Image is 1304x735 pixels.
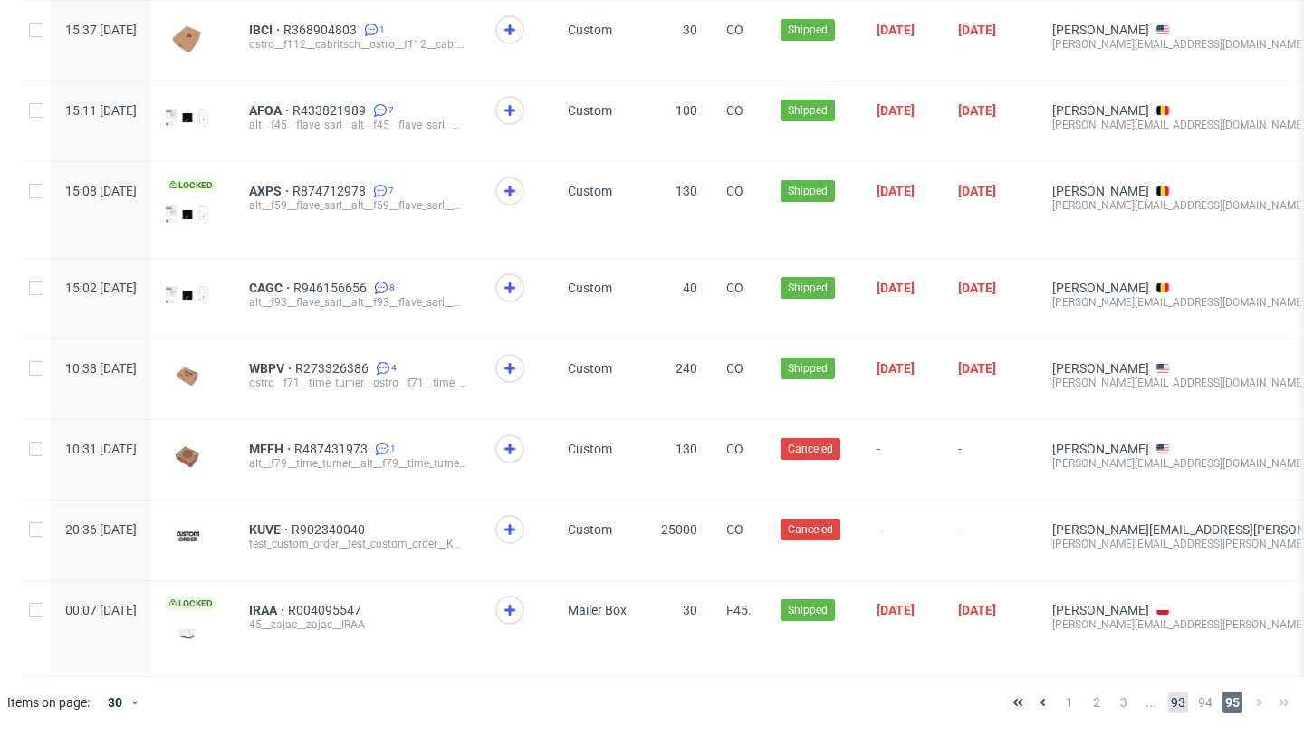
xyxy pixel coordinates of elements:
[726,281,743,295] span: CO
[1087,692,1107,713] span: 2
[568,361,612,376] span: Custom
[249,456,466,471] div: alt__f79__time_turner__alt__f79__time_turner__MFFH
[676,103,697,118] span: 100
[1114,692,1134,713] span: 3
[295,361,372,376] a: R273326386
[683,281,697,295] span: 40
[166,360,209,390] img: data
[249,37,466,52] div: ostro__f112__cabritsch__ostro__f112__cabritsch__IBCI
[1168,692,1188,713] span: 93
[371,442,396,456] a: 1
[97,690,129,715] div: 30
[379,23,385,37] span: 1
[726,442,743,456] span: CO
[7,693,90,711] span: Items on page:
[391,361,397,376] span: 4
[65,361,137,376] span: 10:38 [DATE]
[249,103,292,118] a: AFOA
[1052,281,1149,295] a: [PERSON_NAME]
[676,442,697,456] span: 130
[65,184,137,198] span: 15:08 [DATE]
[877,603,915,617] span: [DATE]
[568,103,612,118] span: Custom
[292,522,369,537] a: R902340040
[788,102,828,119] span: Shipped
[958,522,1023,558] span: -
[293,281,370,295] a: R946156656
[283,23,360,37] a: R368904803
[958,361,996,376] span: [DATE]
[568,184,612,198] span: Custom
[65,603,137,617] span: 00:07 [DATE]
[288,603,365,617] span: R004095547
[370,281,395,295] a: 8
[877,442,929,478] span: -
[877,184,915,198] span: [DATE]
[788,441,833,457] span: Canceled
[726,184,743,198] span: CO
[1052,361,1149,376] a: [PERSON_NAME]
[249,617,466,632] div: 45__zajac__zajac__IRAA
[726,603,752,617] span: F45.
[1059,692,1079,713] span: 1
[65,23,137,37] span: 15:37 [DATE]
[676,184,697,198] span: 130
[568,603,627,617] span: Mailer Box
[65,103,137,118] span: 15:11 [DATE]
[65,442,137,456] span: 10:31 [DATE]
[958,442,1023,478] span: -
[249,603,288,617] a: IRAA
[788,280,828,296] span: Shipped
[788,602,828,618] span: Shipped
[249,295,466,310] div: alt__f93__flave_sarl__alt__f93__flave_sarl__CAGC
[249,184,292,198] span: AXPS
[166,205,209,224] img: data
[292,184,369,198] a: R874712978
[65,281,137,295] span: 15:02 [DATE]
[166,528,209,546] img: data
[360,23,385,37] a: 1
[249,23,283,37] a: IBCI
[166,286,209,304] img: data
[294,442,371,456] span: R487431973
[726,103,743,118] span: CO
[249,118,466,132] div: alt__f45__flave_sarl__alt__f45__flave_sarl__AFOA
[249,376,466,390] div: ostro__f71__time_turner__ostro__f71__time_turner__WBPV
[877,361,915,376] span: [DATE]
[726,361,743,376] span: CO
[249,361,295,376] a: WBPV
[166,23,209,52] img: data
[369,103,394,118] a: 7
[1052,184,1149,198] a: [PERSON_NAME]
[568,442,612,456] span: Custom
[249,198,466,213] div: alt__f59__flave_sarl__alt__f59__flave_sarl__AXPS
[1195,692,1215,713] span: 94
[1222,692,1242,713] span: 95
[788,22,828,38] span: Shipped
[249,522,292,537] span: KUVE
[166,178,216,193] span: Locked
[958,184,996,198] span: [DATE]
[1052,442,1149,456] a: [PERSON_NAME]
[249,442,294,456] a: MFFH
[958,103,996,118] span: [DATE]
[65,522,137,537] span: 20:36 [DATE]
[958,603,996,617] span: [DATE]
[726,23,743,37] span: CO
[372,361,397,376] a: 4
[292,103,369,118] a: R433821989
[676,361,697,376] span: 240
[1052,23,1149,37] a: [PERSON_NAME]
[877,23,915,37] span: [DATE]
[788,360,828,377] span: Shipped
